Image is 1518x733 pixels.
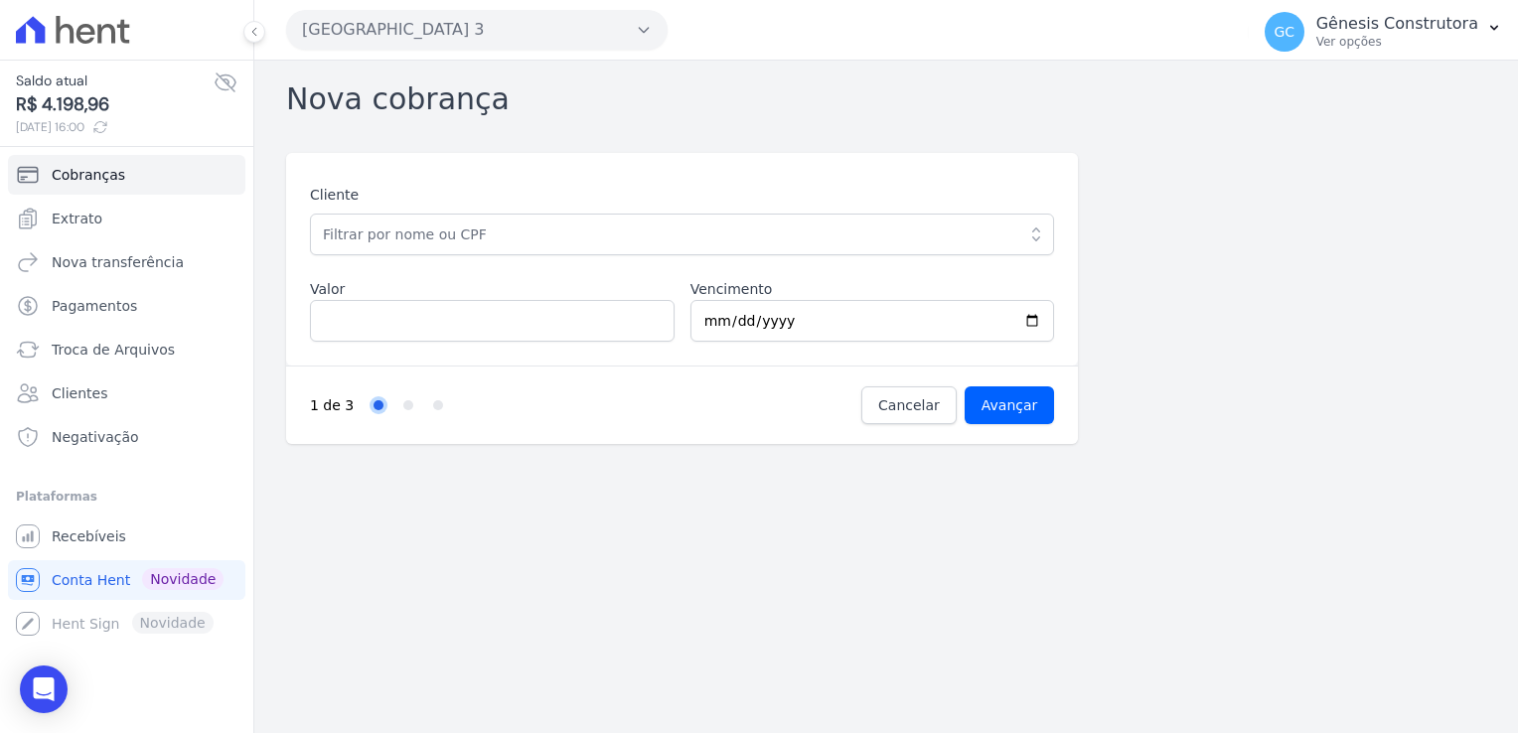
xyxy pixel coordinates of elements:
a: Cancelar [861,386,957,424]
span: GC [1274,25,1294,39]
nav: Progress [310,386,861,424]
span: Recebíveis [52,526,126,546]
a: Recebíveis [8,516,245,556]
span: Extrato [52,209,102,228]
button: [GEOGRAPHIC_DATA] 3 [286,10,668,50]
label: Valor [310,279,675,300]
label: Vencimento [690,279,1055,300]
input: Avançar [965,386,1055,424]
span: Negativação [52,427,139,447]
span: Conta Hent [52,570,130,590]
div: Open Intercom Messenger [20,665,68,713]
a: Negativação [8,417,245,457]
span: Saldo atual [16,71,214,91]
a: Troca de Arquivos [8,330,245,369]
label: Cliente [310,185,1054,206]
a: Pagamentos [8,286,245,326]
button: GC Gênesis Construtora Ver opções [1249,4,1518,60]
span: Pagamentos [52,296,137,316]
p: 1 de 3 [310,395,354,416]
div: Plataformas [16,485,237,509]
a: Clientes [8,373,245,413]
p: Gênesis Construtora [1316,14,1478,34]
a: Conta Hent Novidade [8,560,245,600]
a: Cobranças [8,155,245,195]
span: [DATE] 16:00 [16,118,214,136]
span: Novidade [142,568,224,590]
a: Extrato [8,199,245,238]
h2: Nova cobrança [286,76,510,121]
span: Troca de Arquivos [52,340,175,360]
span: Clientes [52,383,107,403]
span: R$ 4.198,96 [16,91,214,118]
span: Cancelar [878,395,940,415]
span: Nova transferência [52,252,184,272]
a: Nova transferência [8,242,245,282]
span: Cobranças [52,165,125,185]
nav: Sidebar [16,155,237,644]
input: Filtrar por nome ou CPF [310,214,1054,255]
p: Ver opções [1316,34,1478,50]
